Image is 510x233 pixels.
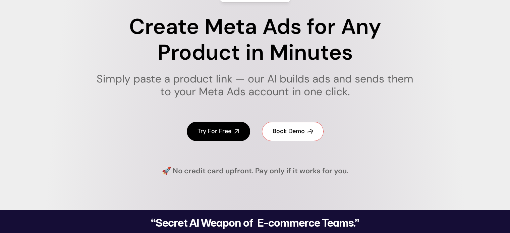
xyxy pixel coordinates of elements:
[262,122,324,141] a: Book Demo
[187,122,250,141] a: Try For Free
[273,127,305,135] h4: Book Demo
[162,166,348,176] h4: 🚀 No credit card upfront. Pay only if it works for you.
[92,72,418,98] h1: Simply paste a product link — our AI builds ads and sends them to your Meta Ads account in one cl...
[197,127,231,135] h4: Try For Free
[92,14,418,66] h1: Create Meta Ads for Any Product in Minutes
[134,218,377,228] h2: “Secret AI Weapon of E-commerce Teams.”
